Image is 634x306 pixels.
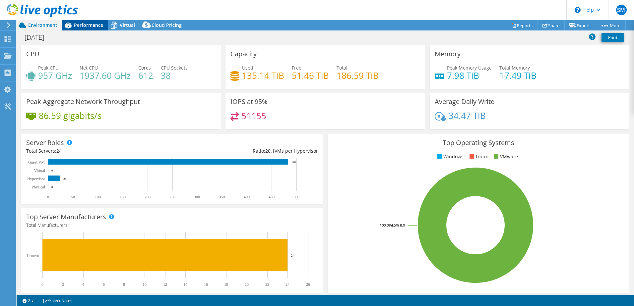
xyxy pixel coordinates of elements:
text: 300 [194,195,200,199]
h3: Server Roles [26,139,64,146]
text: Virtual [34,168,45,173]
h3: Memory [435,50,461,58]
span: Cores [138,65,151,71]
svg: \n [575,7,581,13]
text: 400 [244,195,250,199]
text: 24 [63,177,67,180]
li: VMware [492,153,518,160]
text: 24 [285,282,289,287]
h4: Total Manufacturers: [26,222,318,229]
text: 0 [41,282,43,287]
h4: 38 [161,72,188,79]
a: Reports [506,20,538,30]
span: 1 [69,222,71,228]
span: CPU Sockets [161,65,188,71]
text: 200 [145,195,151,199]
li: Linux [468,153,488,160]
text: 6 [103,282,105,287]
span: Peak CPU [38,65,59,71]
span: Total Memory [499,65,530,71]
text: Hypervisor [27,177,45,181]
h3: CPU [26,50,39,58]
tspan: ESXi 8.0 [392,223,405,228]
text: 4 [82,282,84,287]
h4: 186.59 TiB [337,72,379,79]
span: Environment [28,22,57,28]
h4: 34.47 TiB [449,112,486,119]
h4: 957 GHz [38,72,72,79]
text: 450 [269,195,275,199]
h3: Top Server Manufacturers [26,213,106,221]
text: 20 [245,282,249,287]
text: 26 [306,282,310,287]
text: 0 [51,185,53,189]
h4: 51.46 TiB [292,72,329,79]
text: 50 [71,195,75,199]
h3: IOPS at 95% [230,98,268,105]
h3: Capacity [230,50,257,58]
h3: Peak Aggregate Network Throughput [26,98,140,105]
text: 150 [120,195,126,199]
text: Lenovo [27,253,39,258]
span: Free [292,65,301,71]
span: Used [242,65,253,71]
h4: 612 [138,72,153,79]
span: Net CPU [80,65,98,71]
a: Project Notes [38,296,77,305]
span: Peak Memory Usage [447,65,492,71]
tspan: 100.0% [380,223,392,228]
text: 14 [183,282,187,287]
h3: Average Daily Write [435,98,494,105]
text: Guest VM [28,160,45,165]
span: Total [337,65,348,71]
text: 8 [123,282,125,287]
text: 22 [265,282,269,287]
a: Print [602,33,624,42]
div: Ratio: VMs per Hypervisor [172,147,318,155]
text: 0 [51,169,53,172]
a: 2 [18,296,38,305]
text: 350 [219,195,225,199]
text: 18 [224,282,228,287]
span: 24 [56,148,62,154]
a: More [595,20,626,30]
span: Performance [74,22,103,28]
span: 20.1 [265,148,275,154]
li: Windows [435,153,464,160]
span: SM [616,5,627,15]
h4: 17.49 TiB [499,72,537,79]
h4: 51155 [241,112,266,120]
h3: Top Operating Systems [333,139,624,146]
span: Cloud Pricing [152,22,182,28]
h4: 1937.60 GHz [80,72,131,79]
span: Virtual [120,22,135,28]
h4: 7.98 TiB [447,72,492,79]
text: 250 [169,195,175,199]
a: Export [564,20,595,30]
h4: 86.59 gigabits/s [39,112,101,119]
text: 483 [292,161,296,164]
h1: [DATE] [22,34,54,41]
h4: 135.14 TiB [242,72,284,79]
text: 12 [163,282,167,287]
text: Physical [32,185,45,189]
text: 24 [291,253,295,257]
text: 2 [62,282,64,287]
text: 10 [143,282,147,287]
text: 500 [293,195,299,199]
div: Total Servers: [26,147,172,155]
text: 100 [95,195,101,199]
text: 16 [204,282,208,287]
text: 0 [47,195,49,199]
a: Share [538,20,565,30]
